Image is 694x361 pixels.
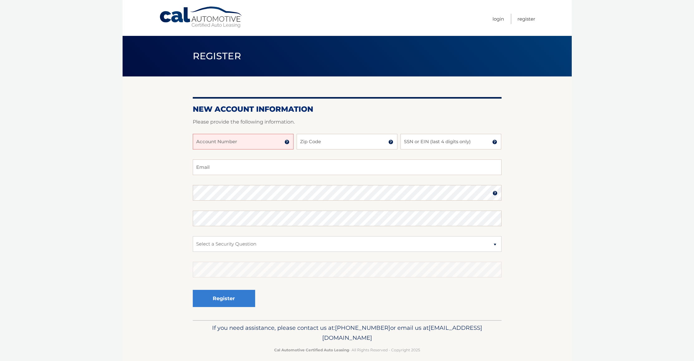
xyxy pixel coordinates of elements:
[322,324,482,341] span: [EMAIL_ADDRESS][DOMAIN_NAME]
[335,324,390,331] span: [PHONE_NUMBER]
[517,14,535,24] a: Register
[274,348,349,352] strong: Cal Automotive Certified Auto Leasing
[492,139,497,144] img: tooltip.svg
[193,290,255,307] button: Register
[493,191,497,196] img: tooltip.svg
[400,134,501,149] input: SSN or EIN (last 4 digits only)
[193,134,294,149] input: Account Number
[493,14,504,24] a: Login
[193,159,502,175] input: Email
[193,105,502,114] h2: New Account Information
[297,134,397,149] input: Zip Code
[193,118,502,126] p: Please provide the following information.
[388,139,393,144] img: tooltip.svg
[193,50,241,62] span: Register
[197,347,497,353] p: - All Rights Reserved - Copyright 2025
[197,323,497,343] p: If you need assistance, please contact us at: or email us at
[159,6,243,28] a: Cal Automotive
[284,139,289,144] img: tooltip.svg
